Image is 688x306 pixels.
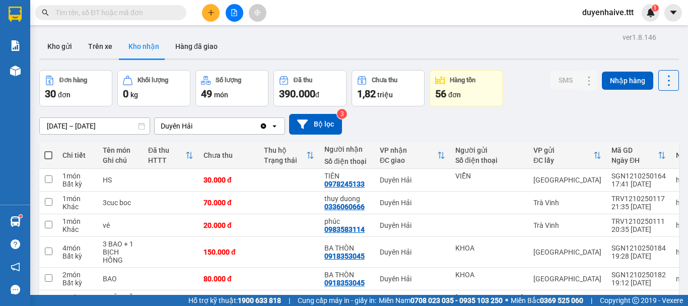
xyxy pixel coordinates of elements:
[203,275,254,283] div: 80.000 đ
[611,172,666,180] div: SGN1210250164
[352,70,425,106] button: Chưa thu1,82 triệu
[62,151,93,159] div: Chi tiết
[103,156,138,164] div: Ghi chú
[379,295,503,306] span: Miền Nam
[298,295,376,306] span: Cung cấp máy in - giấy in:
[380,176,445,184] div: Duyên Hải
[611,271,666,279] div: SGN1210250182
[652,5,659,12] sup: 1
[10,40,21,51] img: solution-icon
[62,203,93,211] div: Khác
[103,240,138,264] div: 3 BAO + 1 BỊCH HỒNG
[380,248,445,256] div: Duyên Hải
[148,156,185,164] div: HTTT
[455,293,523,301] div: HÀ MI
[324,203,365,211] div: 0336060666
[337,109,347,119] sup: 3
[533,176,601,184] div: [GEOGRAPHIC_DATA]
[632,297,639,304] span: copyright
[62,217,93,225] div: 1 món
[11,285,20,294] span: message
[606,142,671,169] th: Toggle SortBy
[653,5,657,12] span: 1
[611,225,666,233] div: 20:35 [DATE]
[59,77,87,84] div: Đơn hàng
[39,70,112,106] button: Đơn hàng30đơn
[103,275,138,283] div: BAO
[279,88,315,100] span: 390.000
[10,66,21,76] img: warehouse-icon
[324,271,370,279] div: BA THÒN
[315,91,319,99] span: đ
[611,279,666,287] div: 19:12 [DATE]
[203,199,254,207] div: 70.000 đ
[62,293,93,301] div: 2 món
[193,121,194,131] input: Selected Duyên Hải.
[602,72,653,90] button: Nhập hàng
[324,195,370,203] div: thuy duong
[264,156,306,164] div: Trạng thái
[455,146,523,154] div: Người gửi
[120,34,167,58] button: Kho nhận
[528,142,606,169] th: Toggle SortBy
[357,88,376,100] span: 1,82
[208,9,215,16] span: plus
[410,296,503,304] strong: 0708 023 035 - 0935 103 250
[273,70,347,106] button: Đã thu390.000đ
[324,145,370,153] div: Người nhận
[664,4,682,22] button: caret-down
[380,146,437,154] div: VP nhận
[435,88,446,100] span: 56
[161,121,192,131] div: Duyên Hải
[226,4,243,22] button: file-add
[380,199,445,207] div: Duyên Hải
[167,34,226,58] button: Hàng đã giao
[216,77,241,84] div: Số lượng
[611,293,666,301] div: SGN1210250171
[55,7,174,18] input: Tìm tên, số ĐT hoặc mã đơn
[611,156,658,164] div: Ngày ĐH
[611,244,666,252] div: SGN1210250184
[62,271,93,279] div: 2 món
[380,156,437,164] div: ĐC giao
[380,221,445,229] div: Duyên Hải
[103,221,138,229] div: vé
[238,296,281,304] strong: 1900 633 818
[611,217,666,225] div: TRV1210250111
[611,203,666,211] div: 21:35 [DATE]
[259,142,319,169] th: Toggle SortBy
[130,91,138,99] span: kg
[10,216,21,227] img: warehouse-icon
[103,199,138,207] div: 3cuc boc
[533,221,601,229] div: Trà Vinh
[372,77,397,84] div: Chưa thu
[505,298,508,302] span: ⚪️
[574,6,642,19] span: duyenhaive.ttt
[533,199,601,207] div: Trà Vinh
[11,262,20,272] span: notification
[591,295,592,306] span: |
[324,279,365,287] div: 0918353045
[62,180,93,188] div: Bất kỳ
[19,215,22,218] sup: 1
[324,225,365,233] div: 0983583114
[448,91,461,99] span: đơn
[148,146,185,154] div: Đã thu
[611,252,666,260] div: 19:28 [DATE]
[611,180,666,188] div: 17:41 [DATE]
[40,118,150,134] input: Select a date range.
[249,4,266,22] button: aim
[533,156,593,164] div: ĐC lấy
[270,122,279,130] svg: open
[62,244,93,252] div: 4 món
[264,146,306,154] div: Thu hộ
[623,32,656,43] div: ver 1.8.146
[375,142,450,169] th: Toggle SortBy
[294,77,312,84] div: Đã thu
[324,180,365,188] div: 0978245133
[533,146,593,154] div: VP gửi
[450,77,475,84] div: Hàng tồn
[62,225,93,233] div: Khác
[42,9,49,16] span: search
[646,8,655,17] img: icon-new-feature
